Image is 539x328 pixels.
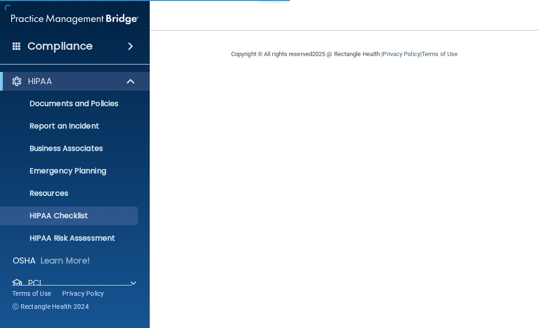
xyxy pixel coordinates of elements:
a: HIPAA [11,76,136,87]
span: Ⓒ Rectangle Health 2024 [12,302,89,311]
img: PMB logo [11,10,138,29]
a: Terms of Use [12,289,51,298]
div: Copyright © All rights reserved 2025 @ Rectangle Health | | [174,39,515,69]
p: HIPAA Checklist [6,211,134,221]
a: Terms of Use [422,50,458,57]
p: OSHA [13,255,36,266]
a: PCI [11,278,136,289]
h4: Compliance [28,40,93,53]
p: Learn More! [41,255,90,266]
p: HIPAA Risk Assessment [6,234,134,243]
a: Privacy Policy [383,50,420,57]
p: Business Associates [6,144,134,153]
p: Report an Incident [6,121,134,131]
p: PCI [28,278,41,289]
p: Documents and Policies [6,99,134,108]
a: Privacy Policy [62,289,104,298]
p: HIPAA [28,76,52,87]
p: Emergency Planning [6,166,134,176]
p: Resources [6,189,134,198]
